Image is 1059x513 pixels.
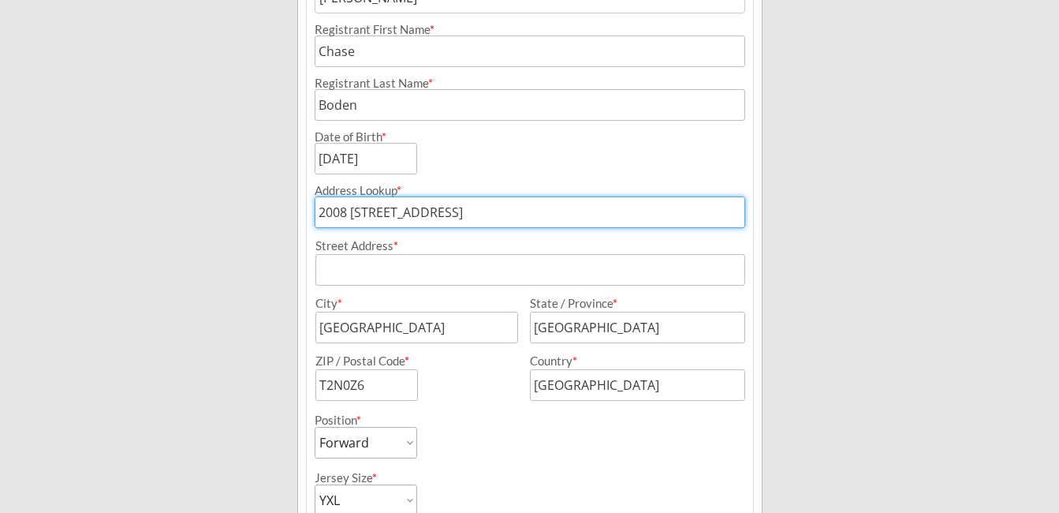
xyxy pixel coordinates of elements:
[530,355,726,367] div: Country
[315,185,745,197] div: Address Lookup
[530,298,726,309] div: State / Province
[315,472,396,484] div: Jersey Size
[315,131,396,143] div: Date of Birth
[315,240,745,252] div: Street Address
[315,77,745,89] div: Registrant Last Name
[315,414,396,426] div: Position
[315,355,516,367] div: ZIP / Postal Code
[315,24,745,36] div: Registrant First Name
[315,298,516,309] div: City
[315,197,745,228] input: Street, City, Province/State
